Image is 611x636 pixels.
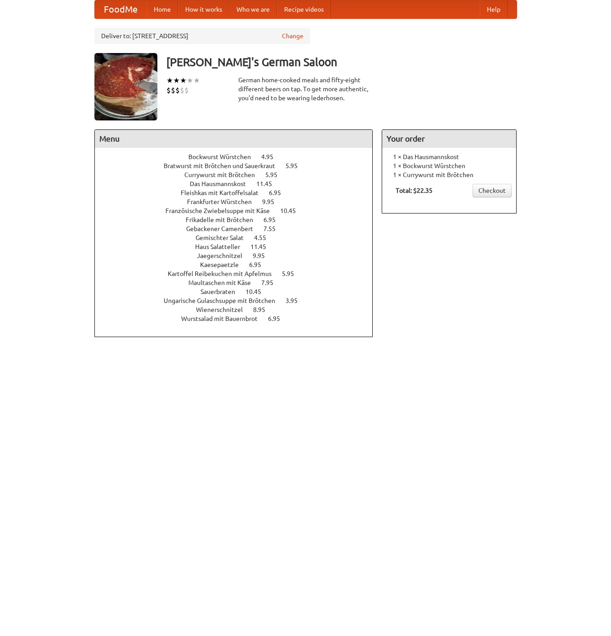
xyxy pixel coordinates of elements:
h4: Menu [95,130,373,148]
span: Französische Zwiebelsuppe mit Käse [165,207,279,214]
span: Kaesepaetzle [200,261,248,268]
a: Französische Zwiebelsuppe mit Käse 10.45 [165,207,312,214]
span: Jaegerschnitzel [197,252,251,259]
a: Das Hausmannskost 11.45 [190,180,289,187]
span: 5.95 [285,162,307,169]
span: Gebackener Camenbert [186,225,262,232]
b: Total: $22.35 [396,187,433,194]
span: 11.45 [250,243,275,250]
span: Gemischter Salat [196,234,253,241]
a: Bockwurst Würstchen 4.95 [188,153,290,160]
span: 6.95 [263,216,285,223]
li: ★ [193,76,200,85]
a: Recipe videos [277,0,331,18]
span: Ungarische Gulaschsuppe mit Brötchen [164,297,284,304]
li: 1 × Das Hausmannskost [387,152,512,161]
span: Wienerschnitzel [196,306,252,313]
span: Currywurst mit Brötchen [184,171,264,178]
a: Sauerbraten 10.45 [201,288,278,295]
a: Jaegerschnitzel 9.95 [197,252,281,259]
li: 1 × Bockwurst Würstchen [387,161,512,170]
img: angular.jpg [94,53,157,120]
a: Fleishkas mit Kartoffelsalat 6.95 [181,189,298,196]
li: ★ [166,76,173,85]
div: Deliver to: [STREET_ADDRESS] [94,28,310,44]
a: How it works [178,0,229,18]
a: Bratwurst mit Brötchen und Sauerkraut 5.95 [164,162,314,169]
a: Frikadelle mit Brötchen 6.95 [186,216,292,223]
span: 9.95 [253,252,274,259]
span: 4.95 [261,153,282,160]
a: Checkout [473,184,512,197]
span: 5.95 [265,171,286,178]
span: Bockwurst Würstchen [188,153,260,160]
h3: [PERSON_NAME]'s German Saloon [166,53,517,71]
a: Ungarische Gulaschsuppe mit Brötchen 3.95 [164,297,314,304]
span: 8.95 [253,306,274,313]
a: Currywurst mit Brötchen 5.95 [184,171,294,178]
a: FoodMe [95,0,147,18]
li: ★ [187,76,193,85]
li: $ [184,85,189,95]
h4: Your order [382,130,516,148]
a: Kartoffel Reibekuchen mit Apfelmus 5.95 [168,270,311,277]
span: 4.55 [254,234,275,241]
a: Frankfurter Würstchen 9.95 [187,198,291,205]
span: 6.95 [269,189,290,196]
li: ★ [173,76,180,85]
span: 7.95 [261,279,282,286]
li: ★ [180,76,187,85]
a: Wurstsalad mit Bauernbrot 6.95 [181,315,297,322]
span: 5.95 [282,270,303,277]
li: $ [180,85,184,95]
a: Haus Salatteller 11.45 [195,243,283,250]
span: 6.95 [268,315,289,322]
span: Maultaschen mit Käse [188,279,260,286]
div: German home-cooked meals and fifty-eight different beers on tap. To get more authentic, you'd nee... [238,76,373,102]
a: Wienerschnitzel 8.95 [196,306,282,313]
span: Haus Salatteller [195,243,249,250]
a: Kaesepaetzle 6.95 [200,261,278,268]
a: Help [480,0,508,18]
li: $ [175,85,180,95]
li: $ [166,85,171,95]
a: Maultaschen mit Käse 7.95 [188,279,290,286]
span: Das Hausmannskost [190,180,255,187]
a: Gemischter Salat 4.55 [196,234,283,241]
a: Change [282,31,303,40]
span: 10.45 [280,207,305,214]
span: 9.95 [262,198,283,205]
span: 10.45 [245,288,270,295]
span: Frankfurter Würstchen [187,198,261,205]
li: $ [171,85,175,95]
a: Who we are [229,0,277,18]
span: Kartoffel Reibekuchen mit Apfelmus [168,270,281,277]
span: Sauerbraten [201,288,244,295]
span: 11.45 [256,180,281,187]
span: Frikadelle mit Brötchen [186,216,262,223]
a: Gebackener Camenbert 7.55 [186,225,292,232]
span: 7.55 [263,225,285,232]
span: Bratwurst mit Brötchen und Sauerkraut [164,162,284,169]
span: 6.95 [249,261,270,268]
li: 1 × Currywurst mit Brötchen [387,170,512,179]
span: Fleishkas mit Kartoffelsalat [181,189,268,196]
span: 3.95 [285,297,307,304]
span: Wurstsalad mit Bauernbrot [181,315,267,322]
a: Home [147,0,178,18]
